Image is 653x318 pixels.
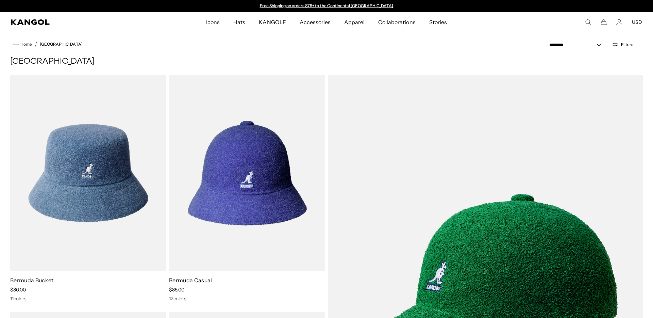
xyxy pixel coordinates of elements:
[227,12,252,32] a: Hats
[621,42,633,47] span: Filters
[169,296,325,302] div: 12 colors
[608,42,637,48] button: Open filters
[378,12,415,32] span: Collaborations
[547,42,608,49] select: Sort by: Featured
[422,12,454,32] a: Stories
[199,12,227,32] a: Icons
[13,41,32,47] a: Home
[259,12,286,32] span: KANGOLF
[233,12,245,32] span: Hats
[169,75,325,271] img: Bermuda Casual
[632,19,642,25] button: USD
[169,277,212,284] a: Bermuda Casual
[11,19,136,25] a: Kangol
[256,3,397,9] slideshow-component: Announcement bar
[19,42,32,47] span: Home
[256,3,397,9] div: 1 of 2
[616,19,622,25] a: Account
[32,40,37,48] li: /
[293,12,337,32] a: Accessories
[337,12,371,32] a: Apparel
[10,277,53,284] a: Bermuda Bucket
[300,12,331,32] span: Accessories
[10,287,26,293] span: $80.00
[169,287,184,293] span: $85.00
[10,75,166,271] img: Bermuda Bucket
[10,296,166,302] div: 11 colors
[40,42,82,47] a: [GEOGRAPHIC_DATA]
[10,57,643,67] h1: [GEOGRAPHIC_DATA]
[256,3,397,9] div: Announcement
[371,12,422,32] a: Collaborations
[601,19,607,25] button: Cart
[429,12,447,32] span: Stories
[206,12,220,32] span: Icons
[260,3,394,8] a: Free Shipping on orders $79+ to the Continental [GEOGRAPHIC_DATA]
[585,19,591,25] summary: Search here
[344,12,365,32] span: Apparel
[252,12,292,32] a: KANGOLF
